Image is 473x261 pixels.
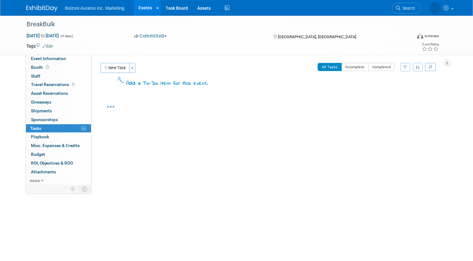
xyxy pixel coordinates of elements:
a: Misc. Expenses & Credits [26,141,91,150]
span: more [30,178,40,183]
a: Attachments [26,168,91,176]
span: Budget [31,152,45,157]
a: Sponsorships [26,115,91,124]
a: Edit [43,44,53,49]
span: [DATE] [DATE] [26,33,59,38]
img: ExhibitDay [26,5,58,12]
button: Incomplete [341,63,369,71]
span: Event Information [31,56,66,61]
span: Asset Reservations [31,91,68,96]
img: Format-Inperson.png [417,33,423,38]
span: to [40,33,46,38]
span: Giveaways [31,100,51,105]
span: Travel Reservations [31,82,75,87]
td: Personalize Event Tab Strip [68,185,78,193]
a: Tasks [26,124,91,133]
span: Bolzoni Auramo Inc. Marketing [65,6,124,11]
button: Committed [132,33,169,39]
button: New Task [101,63,129,73]
button: Completed [368,63,395,71]
td: Tags [26,43,53,49]
span: Booth [31,65,50,70]
span: Shipments [31,108,52,113]
span: Search [400,6,415,11]
a: ROI, Objectives & ROO [26,159,91,167]
span: Attachments [31,169,56,174]
a: Refresh [425,63,436,71]
a: Budget [26,150,91,159]
a: Staff [26,72,91,80]
a: Giveaways [26,98,91,106]
div: Add a To-Do item for this event. [126,80,208,88]
div: Event Rating [422,43,439,46]
img: loading... [107,106,114,108]
span: Sponsorships [31,117,58,122]
a: Booth [26,63,91,72]
div: In-Person [424,34,439,38]
span: Misc. Expenses & Credits [31,143,80,148]
span: [GEOGRAPHIC_DATA], [GEOGRAPHIC_DATA] [278,34,356,39]
span: (4 days) [60,34,73,38]
button: All Tasks [318,63,342,71]
span: Tasks [30,126,41,131]
a: Travel Reservations1 [26,80,91,89]
div: BreakBulk [24,19,404,30]
img: Casey Coats [429,2,441,14]
span: Playbook [31,134,49,139]
span: ROI, Objectives & ROO [31,161,73,166]
span: 1 [71,82,75,87]
a: Playbook [26,133,91,141]
a: more [26,177,91,185]
span: Booth not reserved yet [44,65,50,69]
a: Search [392,3,421,14]
a: Event Information [26,54,91,63]
span: Staff [31,74,40,79]
div: Event Format [378,33,439,42]
a: Asset Reservations [26,89,91,98]
td: Toggle Event Tabs [78,185,91,193]
a: Shipments [26,107,91,115]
